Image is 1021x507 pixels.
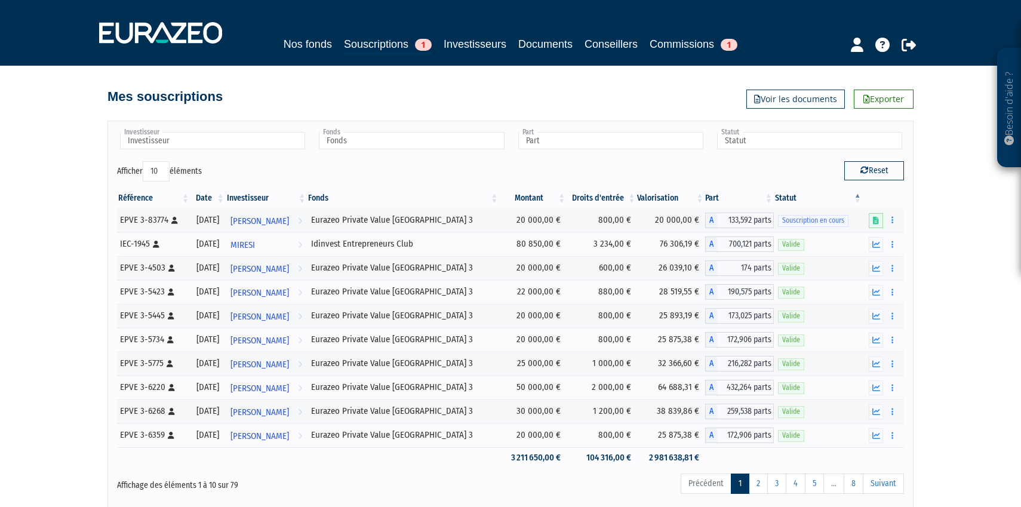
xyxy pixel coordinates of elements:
div: [DATE] [195,357,222,370]
td: 880,00 € [567,280,636,304]
span: Valide [778,287,804,298]
span: A [705,260,717,276]
a: 3 [767,474,786,494]
td: 800,00 € [567,208,636,232]
i: Voir l'investisseur [298,258,302,280]
td: 25 875,38 € [637,423,705,447]
span: [PERSON_NAME] [230,354,289,376]
th: Valorisation: activer pour trier la colonne par ordre croissant [637,188,705,208]
div: [DATE] [195,262,222,274]
div: [DATE] [195,309,222,322]
a: [PERSON_NAME] [226,280,307,304]
td: 22 000,00 € [499,280,567,304]
span: Valide [778,430,804,441]
button: Reset [844,161,904,180]
div: Affichage des éléments 1 à 10 sur 79 [117,472,435,491]
span: [PERSON_NAME] [230,425,289,447]
td: 104 316,00 € [567,447,636,468]
div: A - Eurazeo Private Value Europe 3 [705,380,774,395]
td: 800,00 € [567,304,636,328]
td: 64 688,31 € [637,376,705,400]
i: Voir l'investisseur [298,234,302,256]
div: [DATE] [195,405,222,417]
span: [PERSON_NAME] [230,282,289,304]
a: [PERSON_NAME] [226,352,307,376]
span: Valide [778,406,804,417]
span: 172,906 parts [717,428,774,443]
a: MIRESI [226,232,307,256]
span: Souscription en cours [778,215,848,226]
td: 3 211 650,00 € [499,447,567,468]
div: Eurazeo Private Value [GEOGRAPHIC_DATA] 3 [311,405,495,417]
div: EPVE 3-5775 [120,357,186,370]
span: [PERSON_NAME] [230,210,289,232]
td: 25 875,38 € [637,328,705,352]
div: Eurazeo Private Value [GEOGRAPHIC_DATA] 3 [311,381,495,394]
select: Afficheréléments [143,161,170,182]
div: Eurazeo Private Value [GEOGRAPHIC_DATA] 3 [311,333,495,346]
a: Nos fonds [284,36,332,53]
div: Eurazeo Private Value [GEOGRAPHIC_DATA] 3 [311,214,495,226]
td: 20 000,00 € [499,328,567,352]
a: [PERSON_NAME] [226,376,307,400]
h4: Mes souscriptions [107,90,223,104]
i: [Français] Personne physique [168,408,175,415]
a: Souscriptions1 [344,36,432,54]
i: [Français] Personne physique [168,312,174,319]
div: EPVE 3-5423 [120,285,186,298]
span: 432,264 parts [717,380,774,395]
td: 50 000,00 € [499,376,567,400]
i: [Français] Personne physique [167,336,174,343]
span: 216,282 parts [717,356,774,371]
td: 2 000,00 € [567,376,636,400]
div: EPVE 3-6268 [120,405,186,417]
td: 20 000,00 € [499,423,567,447]
div: A - Eurazeo Private Value Europe 3 [705,308,774,324]
th: Statut : activer pour trier la colonne par ordre d&eacute;croissant [774,188,863,208]
i: [Français] Personne physique [168,384,175,391]
a: 1 [731,474,749,494]
span: 1 [721,39,737,51]
th: Fonds: activer pour trier la colonne par ordre croissant [307,188,499,208]
td: 80 850,00 € [499,232,567,256]
a: 8 [844,474,863,494]
a: Investisseurs [444,36,506,53]
span: 1 [415,39,432,51]
span: 259,538 parts [717,404,774,419]
div: EPVE 3-83774 [120,214,186,226]
div: A - Idinvest Entrepreneurs Club [705,236,774,252]
th: Part: activer pour trier la colonne par ordre croissant [705,188,774,208]
a: [PERSON_NAME] [226,423,307,447]
div: Eurazeo Private Value [GEOGRAPHIC_DATA] 3 [311,285,495,298]
i: Voir l'investisseur [298,306,302,328]
td: 76 306,19 € [637,232,705,256]
th: Date: activer pour trier la colonne par ordre croissant [190,188,226,208]
span: Valide [778,239,804,250]
div: A - Eurazeo Private Value Europe 3 [705,404,774,419]
div: A - Eurazeo Private Value Europe 3 [705,356,774,371]
i: Voir l'investisseur [298,210,302,232]
span: A [705,213,717,228]
td: 20 000,00 € [637,208,705,232]
td: 38 839,86 € [637,400,705,423]
span: A [705,284,717,300]
td: 32 366,60 € [637,352,705,376]
span: [PERSON_NAME] [230,258,289,280]
div: EPVE 3-5445 [120,309,186,322]
td: 1 200,00 € [567,400,636,423]
span: Valide [778,334,804,346]
a: 5 [805,474,824,494]
div: [DATE] [195,333,222,346]
th: Référence : activer pour trier la colonne par ordre croissant [117,188,190,208]
a: 4 [786,474,805,494]
td: 28 519,55 € [637,280,705,304]
div: A - Eurazeo Private Value Europe 3 [705,213,774,228]
a: [PERSON_NAME] [226,208,307,232]
div: EPVE 3-4503 [120,262,186,274]
td: 600,00 € [567,256,636,280]
a: Suivant [863,474,904,494]
i: Voir l'investisseur [298,377,302,400]
th: Montant: activer pour trier la colonne par ordre croissant [499,188,567,208]
td: 2 981 638,81 € [637,447,705,468]
th: Investisseur: activer pour trier la colonne par ordre croissant [226,188,307,208]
